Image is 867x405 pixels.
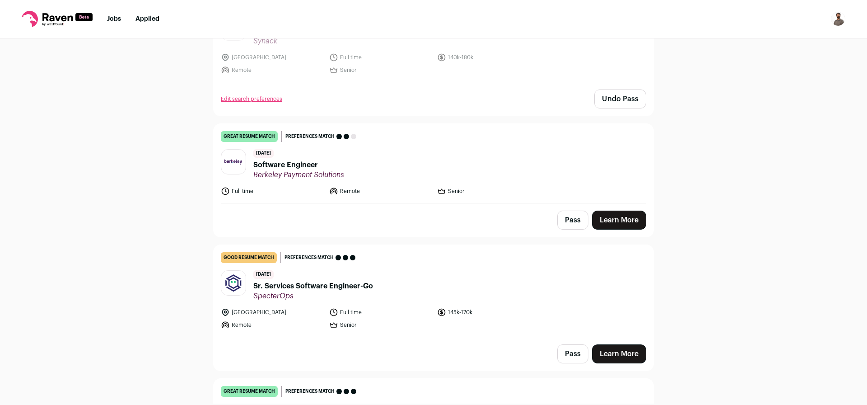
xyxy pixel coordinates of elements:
li: [GEOGRAPHIC_DATA] [221,53,324,62]
li: Remote [221,66,324,75]
span: SpecterOps [253,292,373,301]
img: fb971c990bd0d7517d541fcb9ea5ad458fe62582116f404a6d298ecc5913c661.jpg [221,159,246,165]
li: Senior [329,66,432,75]
li: 140k-180k [437,53,540,62]
a: Edit search preferences [221,95,282,103]
li: Remote [329,187,432,196]
span: Preferences match [285,132,335,141]
span: Sr. Services Software Engineer-Go [253,281,373,292]
img: b64191234319ff01b9f38a64e6ff1a37b73740cb184af10921ae7ba84b74d0c2.jpg [221,271,246,295]
a: Jobs [107,16,121,22]
button: Open dropdown [831,12,845,26]
a: good resume match Preferences match [DATE] Sr. Services Software Engineer-Go SpecterOps [GEOGRAPH... [214,245,653,337]
button: Undo Pass [594,89,646,108]
span: [DATE] [253,149,274,158]
div: great resume match [221,131,278,142]
li: [GEOGRAPHIC_DATA] [221,308,324,317]
button: Pass [557,344,588,363]
span: Synack [253,37,376,46]
div: great resume match [221,386,278,397]
li: Full time [329,308,432,317]
li: Remote [221,320,324,330]
span: Berkeley Payment Solutions [253,170,344,179]
a: Applied [135,16,159,22]
span: [DATE] [253,270,274,279]
div: good resume match [221,252,277,263]
a: Learn More [592,344,646,363]
span: Software Engineer [253,160,344,170]
li: Full time [329,53,432,62]
img: 10099330-medium_jpg [831,12,845,26]
button: Pass [557,211,588,230]
li: Senior [329,320,432,330]
a: Learn More [592,211,646,230]
li: Full time [221,187,324,196]
span: Preferences match [285,387,335,396]
li: Senior [437,187,540,196]
li: 145k-170k [437,308,540,317]
span: Preferences match [284,253,334,262]
a: great resume match Preferences match [DATE] Software Engineer Berkeley Payment Solutions Full tim... [214,124,653,203]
